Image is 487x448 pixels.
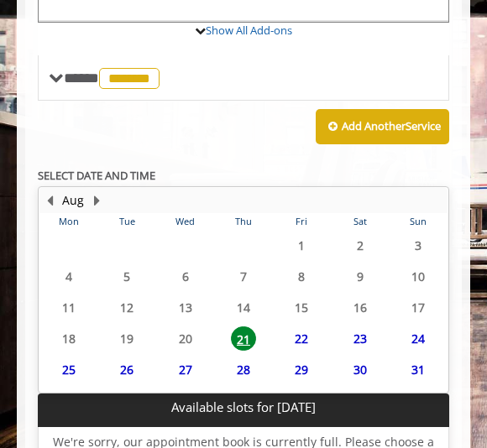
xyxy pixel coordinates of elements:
[289,326,314,351] span: 22
[231,357,256,382] span: 28
[342,118,441,133] b: Add Another Service
[273,354,331,385] td: Select day29
[231,326,256,351] span: 21
[39,213,97,230] th: Mon
[43,191,56,210] button: Previous Month
[206,23,292,38] a: Show All Add-ons
[97,213,155,230] th: Tue
[214,354,272,385] td: Select day28
[62,191,84,210] button: Aug
[90,191,103,210] button: Next Month
[406,357,431,382] span: 31
[273,323,331,354] td: Select day22
[331,323,389,354] td: Select day23
[273,213,331,230] th: Fri
[39,354,97,385] td: Select day25
[156,354,214,385] td: Select day27
[390,354,448,385] td: Select day31
[331,213,389,230] th: Sat
[289,357,314,382] span: 29
[348,326,373,351] span: 23
[38,168,155,183] b: SELECT DATE AND TIME
[114,357,139,382] span: 26
[97,354,155,385] td: Select day26
[45,400,442,414] p: Available slots for [DATE]
[156,213,214,230] th: Wed
[316,109,449,144] button: Add AnotherService
[348,357,373,382] span: 30
[173,357,198,382] span: 27
[214,213,272,230] th: Thu
[56,357,81,382] span: 25
[406,326,431,351] span: 24
[214,323,272,354] td: Select day21
[390,323,448,354] td: Select day24
[390,213,448,230] th: Sun
[331,354,389,385] td: Select day30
